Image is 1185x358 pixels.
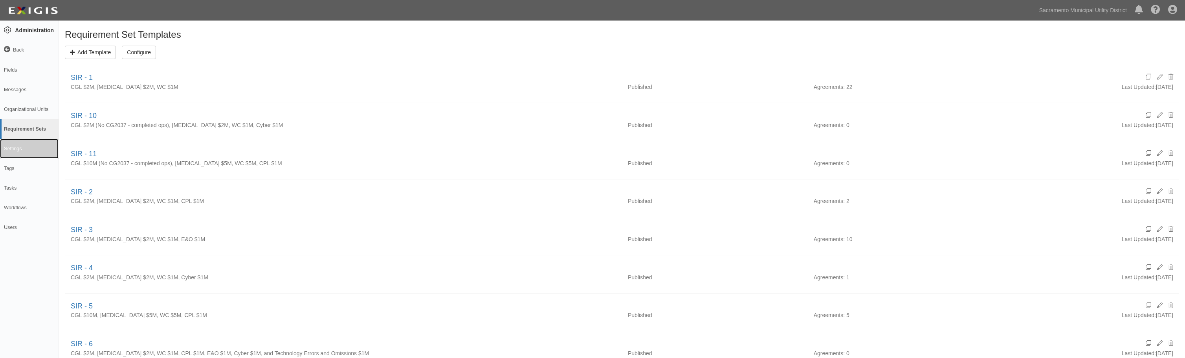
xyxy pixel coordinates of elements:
a: Sacramento Municipal Utility District [1035,2,1131,18]
a: Unpublish Requirement Set Template to activate this option [1151,301,1163,309]
div: Published [628,197,652,205]
a: SIR - 1 [71,74,93,81]
div: [DATE] [1122,273,1173,285]
div: CGL $2M, BAL $2M, WC $1M, CPL $1M [71,197,616,205]
div: CGL $2M, BAL $2M, WC $1M [71,83,616,91]
div: [DATE] [1122,121,1173,133]
div: CGL $2M, BAL $2M, WC $1M, Cyber $1M [71,273,616,281]
div: Published [628,83,652,91]
p: Last Updated: [1122,83,1156,91]
div: SIR - 6 [71,339,1146,349]
strong: Administration [15,27,54,33]
a: SIR - 3 [71,226,93,234]
p: Last Updated: [1122,159,1156,167]
div: Published [628,235,652,243]
a: Configure [122,46,156,59]
a: Unpublish Requirement Set Template to activate this option [1151,263,1163,271]
a: SIR - 11 [71,150,97,158]
div: Agreements: 0 [814,159,849,167]
div: Agreements: 2 [814,197,849,205]
div: Agreements: 10 [814,235,853,243]
a: Clone Requirement Set [1146,73,1151,81]
div: SIR - 3 [71,225,1146,235]
a: Clone Requirement Set [1146,263,1151,271]
i: Help Center - Complianz [1151,6,1160,15]
a: Unpublish Requirement Set Template to activate this option [1151,111,1163,119]
div: SIR - 4 [71,263,1146,273]
div: [DATE] [1122,197,1173,209]
p: Last Updated: [1122,235,1156,243]
a: Clone Requirement Set [1146,187,1151,195]
a: Clone Requirement Set [1146,301,1151,309]
a: Add Template [65,46,116,59]
img: logo-5460c22ac91f19d4615b14bd174203de0afe785f0fc80cf4dbbc73dc1793850b.png [6,4,60,18]
a: SIR - 5 [71,302,93,310]
a: SIR - 2 [71,188,93,196]
div: Agreements: 0 [814,349,849,357]
p: Last Updated: [1122,121,1156,129]
div: [DATE] [1122,235,1173,247]
div: [DATE] [1122,159,1173,171]
div: Agreements: 0 [814,121,849,129]
div: [DATE] [1122,83,1173,95]
p: Last Updated: [1122,349,1156,357]
p: Last Updated: [1122,273,1156,281]
div: Published [628,159,652,167]
div: CGL $10M (No CG2037 - completed ops), BAL $5M, WC $5M, CPL $1M [71,159,616,167]
div: CGL $2M, BAL $2M, WC $1M, CPL $1M, E&O $1M, Cyber $1M, and Technology Errors and Omissions $1M [71,349,616,357]
div: Published [628,121,652,129]
a: Clone Requirement Set [1146,111,1151,119]
a: Clone Requirement Set [1146,225,1151,233]
div: CGL $2M, BAL $2M, WC $1M, E&O $1M [71,235,616,243]
div: SIR - 2 [71,187,1146,197]
div: SIR - 11 [71,149,1146,159]
div: Published [628,349,652,357]
div: SIR - 5 [71,301,1146,312]
a: SIR - 6 [71,340,93,348]
p: Last Updated: [1122,197,1156,205]
a: Unpublish Requirement Set Template to activate this option [1151,339,1163,347]
p: Last Updated: [1122,311,1156,319]
h1: Requirement Set Templates [65,30,1179,40]
a: SIR - 4 [71,264,93,272]
a: Unpublish Requirement Set Template to activate this option [1151,225,1163,233]
div: SIR - 1 [71,73,1146,83]
div: Agreements: 5 [814,311,849,319]
div: CGL $10M, BAL $5M, WC $5M, CPL $1M [71,311,616,319]
a: Unpublish Requirement Set Template to activate this option [1151,149,1163,157]
a: Clone Requirement Set [1146,339,1151,347]
a: SIR - 10 [71,112,97,120]
a: Clone Requirement Set [1146,149,1151,157]
div: CGL $2M (No CG2037 - completed ops), BAL $2M, WC $1M, Cyber $1M [71,121,616,129]
div: SIR - 10 [71,111,1146,121]
div: Published [628,273,652,281]
a: Unpublish Requirement Set Template to activate this option [1151,187,1163,195]
div: Agreements: 22 [814,83,853,91]
div: [DATE] [1122,311,1173,323]
div: Published [628,311,652,319]
div: Agreements: 1 [814,273,849,281]
a: Unpublish Requirement Set Template to activate this option [1151,73,1163,81]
